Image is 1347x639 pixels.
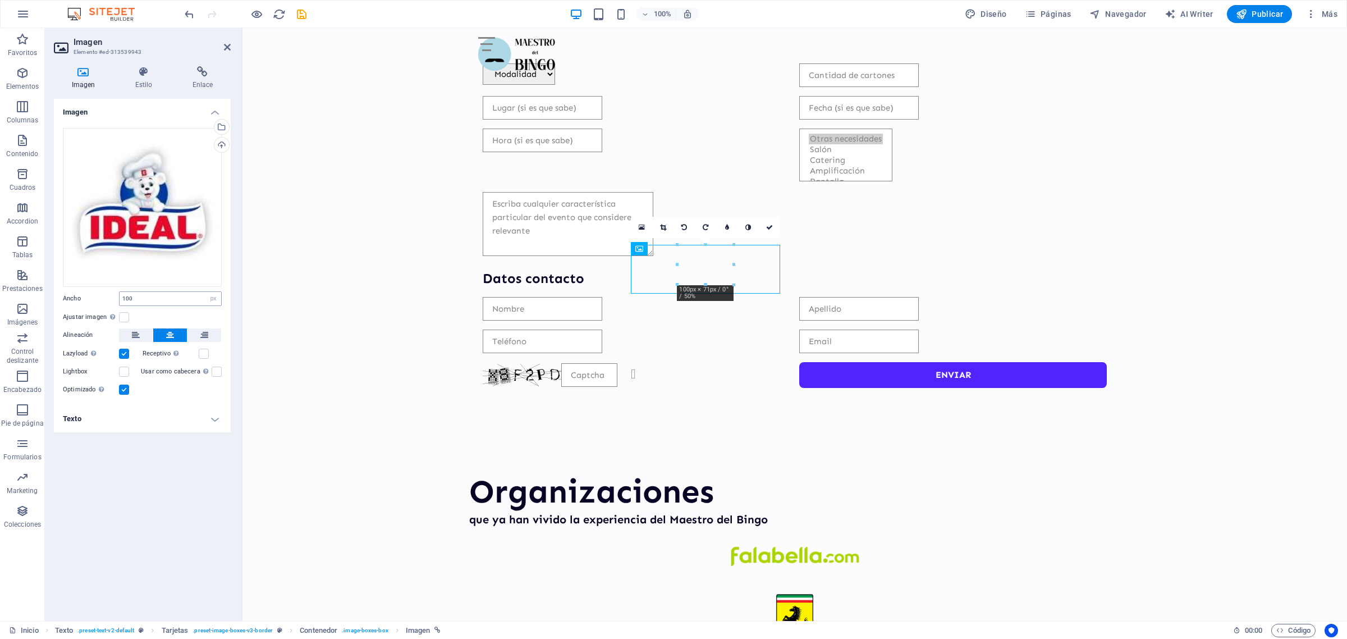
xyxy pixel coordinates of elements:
p: Elementos [6,82,39,91]
span: . preset-text-v2-default [77,624,134,637]
button: Haz clic para salir del modo de previsualización y seguir editando [250,7,263,21]
i: Guardar (Ctrl+S) [295,8,308,21]
p: Marketing [7,486,38,495]
span: Haz clic para seleccionar y doble clic para editar [300,624,337,637]
p: Pie de página [1,419,43,428]
button: undo [182,7,196,21]
a: Haz clic para cancelar la selección y doble clic para abrir páginas [9,624,39,637]
img: Editor Logo [65,7,149,21]
span: Código [1276,624,1311,637]
p: Favoritos [8,48,37,57]
span: Haz clic para seleccionar y doble clic para editar [406,624,430,637]
span: Diseño [965,8,1007,20]
h4: Enlace [175,66,231,90]
p: Contenido [6,149,38,158]
p: Colecciones [4,520,41,529]
a: Girar 90° a la derecha [695,217,716,238]
p: Cuadros [10,183,36,192]
button: Diseño [960,5,1011,23]
a: Modo de recorte [652,217,673,238]
button: Usercentrics [1325,624,1338,637]
h4: Estilo [117,66,175,90]
a: Girar 90° a la izquierda [673,217,695,238]
span: Haz clic para seleccionar y doble clic para editar [162,624,189,637]
p: Tablas [12,250,33,259]
span: 00 00 [1245,624,1262,637]
label: Usar como cabecera [141,365,212,378]
h4: Imagen [54,99,231,119]
span: Más [1305,8,1337,20]
p: Accordion [7,217,38,226]
i: Este elemento es un preajuste personalizable [139,627,144,633]
i: Este elemento está vinculado [434,627,441,633]
span: Páginas [1025,8,1071,20]
p: Encabezado [3,385,42,394]
span: : [1253,626,1254,635]
nav: breadcrumb [55,624,441,637]
label: Optimizado [63,383,119,396]
h3: Elemento #ed-313539943 [74,47,208,57]
button: Publicar [1227,5,1293,23]
a: Confirmar ( Ctrl ⏎ ) [759,217,780,238]
div: Diseño (Ctrl+Alt+Y) [960,5,1011,23]
button: Navegador [1085,5,1151,23]
span: . preset-image-boxes-v3-border [193,624,273,637]
label: Lazyload [63,347,119,360]
p: Columnas [7,116,39,125]
button: Código [1271,624,1316,637]
a: Escala de grises [737,217,759,238]
div: ideal-LK0JYpnn_iKXuCdAHHwrQA.jpg [63,128,222,287]
label: Ajustar imagen [63,311,119,324]
p: Imágenes [7,318,38,327]
i: Al redimensionar, ajustar el nivel de zoom automáticamente para ajustarse al dispositivo elegido. [682,9,693,19]
button: reload [272,7,286,21]
span: Publicar [1236,8,1284,20]
i: Volver a cargar página [273,8,286,21]
span: Navegador [1089,8,1147,20]
button: AI Writer [1160,5,1218,23]
label: Alineación [63,328,119,342]
a: Desenfoque [716,217,737,238]
p: Prestaciones [2,284,42,293]
h6: Tiempo de la sesión [1233,624,1263,637]
p: Formularios [3,453,41,462]
h2: Imagen [74,37,231,47]
button: Páginas [1020,5,1076,23]
a: Selecciona archivos del administrador de archivos, de la galería de fotos o carga archivo(s) [631,217,652,238]
span: . image-boxes-box [342,624,388,637]
h6: 100% [653,7,671,21]
span: Haz clic para seleccionar y doble clic para editar [55,624,73,637]
button: save [295,7,308,21]
label: Receptivo [143,347,199,360]
i: Este elemento es un preajuste personalizable [277,627,282,633]
label: Ancho [63,295,119,302]
button: 100% [636,7,676,21]
h4: Imagen [54,66,117,90]
label: Lightbox [63,365,119,378]
span: AI Writer [1165,8,1213,20]
button: Más [1301,5,1342,23]
i: Deshacer: Cambiar imagen (Ctrl+Z) [183,8,196,21]
h4: Texto [54,405,231,432]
